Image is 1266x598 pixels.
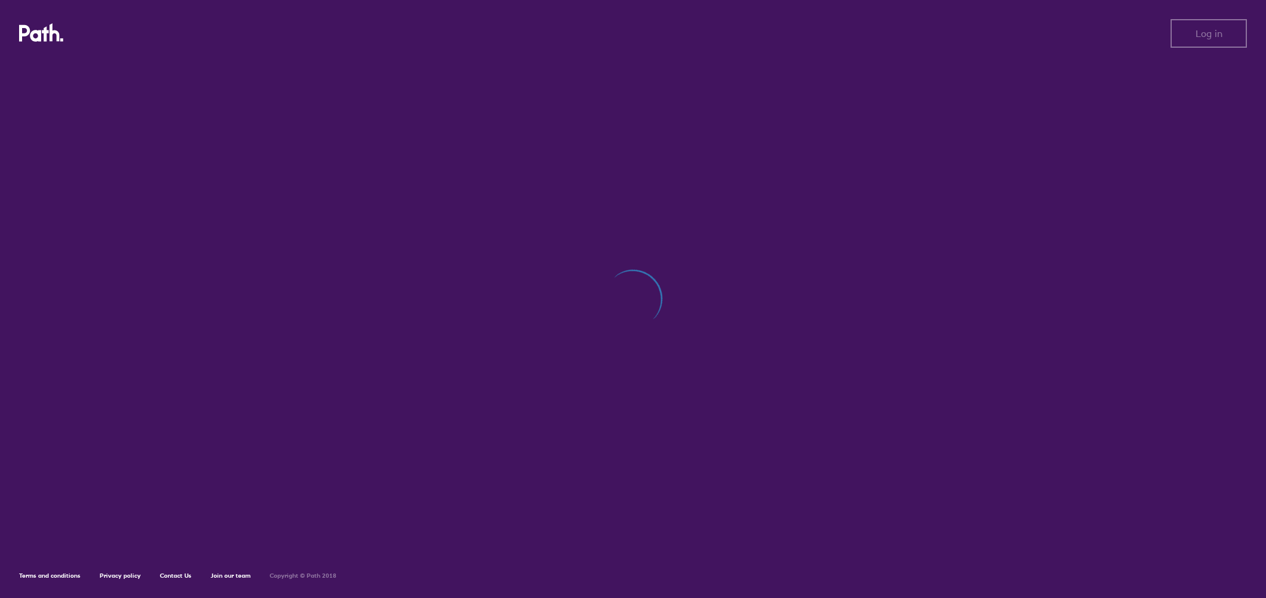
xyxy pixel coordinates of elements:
[1171,19,1247,48] button: Log in
[270,572,336,579] h6: Copyright © Path 2018
[100,572,141,579] a: Privacy policy
[160,572,192,579] a: Contact Us
[1196,28,1222,39] span: Log in
[211,572,251,579] a: Join our team
[19,572,81,579] a: Terms and conditions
